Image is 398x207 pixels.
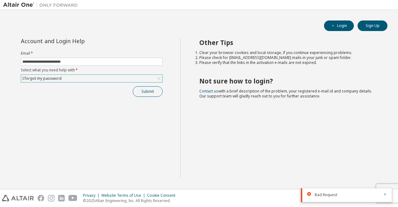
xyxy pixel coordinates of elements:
img: facebook.svg [38,195,44,201]
div: Website Terms of Use [101,193,147,198]
span: with a brief description of the problem, your registered e-mail id and company details. Our suppo... [199,88,372,99]
div: I forgot my password [21,75,62,82]
img: youtube.svg [68,195,77,201]
img: linkedin.svg [58,195,65,201]
label: Email [21,51,163,56]
img: Altair One [3,2,81,8]
li: Please verify that the links in the activation e-mails are not expired. [199,60,377,65]
div: I forgot my password [21,75,162,82]
button: Submit [133,86,163,97]
h2: Not sure how to login? [199,77,377,85]
li: Clear your browser cookies and local storage, if you continue experiencing problems. [199,50,377,55]
a: Contact us [199,88,218,94]
h2: Other Tips [199,38,377,47]
span: Bad Request [315,192,337,197]
li: Please check for [EMAIL_ADDRESS][DOMAIN_NAME] mails in your junk or spam folder. [199,55,377,60]
p: © 2025 Altair Engineering, Inc. All Rights Reserved. [83,198,179,203]
div: Account and Login Help [21,38,134,43]
div: Cookie Consent [147,193,179,198]
label: Select what you need help with [21,68,163,73]
button: Sign Up [358,20,387,31]
button: Login [324,20,354,31]
img: altair_logo.svg [2,195,34,201]
div: Privacy [83,193,101,198]
img: instagram.svg [48,195,54,201]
